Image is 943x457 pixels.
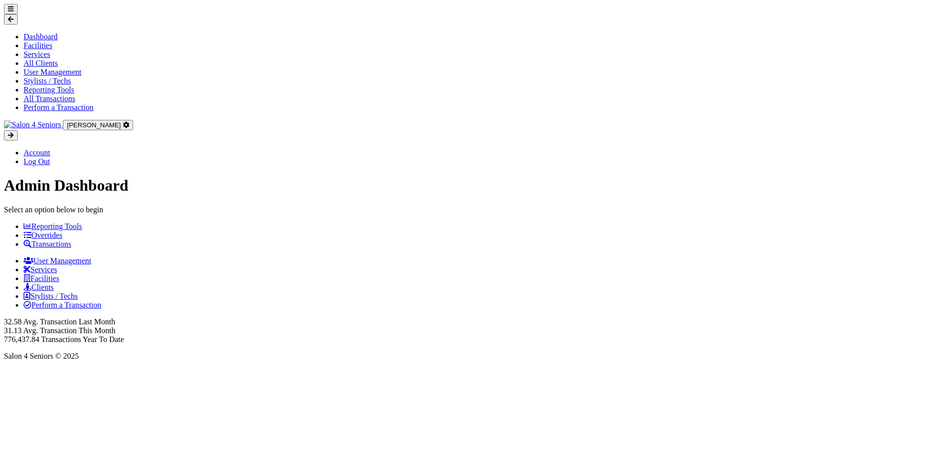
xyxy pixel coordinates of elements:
a: Reporting Tools [24,86,74,94]
a: Perform a Transaction [24,301,101,309]
span: Transactions Year To Date [41,335,124,343]
a: All Clients [24,59,58,67]
a: Facilities [24,274,59,283]
button: [PERSON_NAME] [63,120,133,130]
span: 31.13 [4,326,22,335]
a: Reporting Tools [24,222,82,230]
a: Services [24,50,50,58]
span: 32.58 [4,317,22,326]
a: Services [24,265,57,274]
a: Facilities [24,41,53,50]
a: Stylists / Techs [24,292,78,300]
a: Account [24,148,50,157]
h1: Admin Dashboard [4,176,939,195]
a: User Management [24,68,82,76]
a: Dashboard [24,32,57,41]
a: Overrides [24,231,62,239]
a: Perform a Transaction [24,103,93,112]
a: Stylists / Techs [24,77,71,85]
a: Clients [24,283,54,291]
p: Select an option below to begin [4,205,939,214]
img: Salon 4 Seniors [4,120,61,129]
p: Salon 4 Seniors © 2025 [4,352,939,361]
span: [PERSON_NAME] [67,121,121,129]
a: All Transactions [24,94,75,103]
span: Avg. Transaction Last Month [23,317,115,326]
span: 776,437.84 [4,335,39,343]
a: Transactions [24,240,71,248]
a: User Management [24,257,91,265]
a: Log Out [24,157,50,166]
span: Avg. Transaction This Month [23,326,115,335]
